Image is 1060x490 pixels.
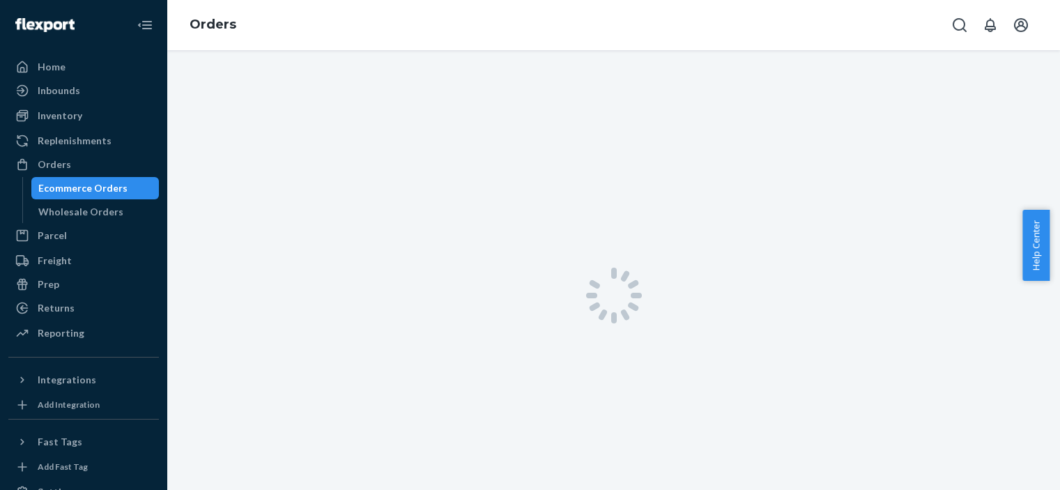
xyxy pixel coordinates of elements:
[8,397,159,413] a: Add Integration
[38,60,66,74] div: Home
[38,301,75,315] div: Returns
[15,18,75,32] img: Flexport logo
[38,134,112,148] div: Replenishments
[1007,11,1035,39] button: Open account menu
[8,250,159,272] a: Freight
[178,5,247,45] ol: breadcrumbs
[8,459,159,475] a: Add Fast Tag
[31,201,160,223] a: Wholesale Orders
[8,431,159,453] button: Fast Tags
[38,277,59,291] div: Prep
[8,56,159,78] a: Home
[8,153,159,176] a: Orders
[190,17,236,32] a: Orders
[38,461,88,473] div: Add Fast Tag
[8,273,159,296] a: Prep
[38,435,82,449] div: Fast Tags
[38,181,128,195] div: Ecommerce Orders
[8,369,159,391] button: Integrations
[38,109,82,123] div: Inventory
[31,177,160,199] a: Ecommerce Orders
[8,224,159,247] a: Parcel
[38,229,67,243] div: Parcel
[8,130,159,152] a: Replenishments
[1022,210,1050,281] button: Help Center
[38,84,80,98] div: Inbounds
[131,11,159,39] button: Close Navigation
[38,205,123,219] div: Wholesale Orders
[38,158,71,171] div: Orders
[38,399,100,411] div: Add Integration
[8,79,159,102] a: Inbounds
[946,11,974,39] button: Open Search Box
[976,11,1004,39] button: Open notifications
[38,254,72,268] div: Freight
[8,297,159,319] a: Returns
[8,105,159,127] a: Inventory
[38,373,96,387] div: Integrations
[38,326,84,340] div: Reporting
[8,322,159,344] a: Reporting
